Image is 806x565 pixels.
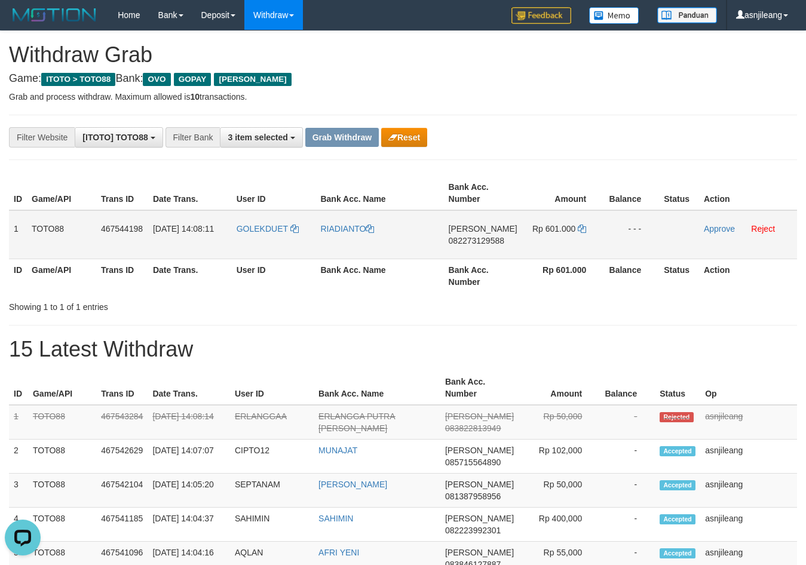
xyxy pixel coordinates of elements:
[445,548,514,557] span: [PERSON_NAME]
[237,224,288,234] span: GOLEKDUET
[751,224,775,234] a: Reject
[96,508,148,542] td: 467541185
[700,474,797,508] td: asnjileang
[9,6,100,24] img: MOTION_logo.png
[519,474,600,508] td: Rp 50,000
[9,508,28,542] td: 4
[228,133,287,142] span: 3 item selected
[445,492,501,501] span: Copy 081387958956 to clipboard
[445,526,501,535] span: Copy 082223992301 to clipboard
[600,405,655,440] td: -
[27,210,96,259] td: TOTO88
[96,440,148,474] td: 467542629
[230,371,314,405] th: User ID
[143,73,170,86] span: OVO
[96,405,148,440] td: 467543284
[660,548,695,558] span: Accepted
[148,405,230,440] td: [DATE] 14:08:14
[305,128,379,147] button: Grab Withdraw
[600,508,655,542] td: -
[660,480,695,490] span: Accepted
[600,440,655,474] td: -
[444,259,522,293] th: Bank Acc. Number
[700,508,797,542] td: asnjileang
[657,7,717,23] img: panduan.png
[28,405,96,440] td: TOTO88
[318,548,359,557] a: AFRI YENI
[101,224,143,234] span: 467544198
[9,405,28,440] td: 1
[659,176,699,210] th: Status
[381,128,427,147] button: Reset
[445,446,514,455] span: [PERSON_NAME]
[604,259,659,293] th: Balance
[318,446,357,455] a: MUNAJAT
[230,508,314,542] td: SAHIMIN
[220,127,302,148] button: 3 item selected
[660,446,695,456] span: Accepted
[28,508,96,542] td: TOTO88
[320,224,374,234] a: RIADIANTO
[445,423,501,433] span: Copy 083822813949 to clipboard
[655,371,700,405] th: Status
[75,127,163,148] button: [ITOTO] TOTO88
[9,259,27,293] th: ID
[28,440,96,474] td: TOTO88
[660,412,693,422] span: Rejected
[314,371,440,405] th: Bank Acc. Name
[28,371,96,405] th: Game/API
[9,210,27,259] td: 1
[148,440,230,474] td: [DATE] 14:07:07
[96,474,148,508] td: 467542104
[9,371,28,405] th: ID
[699,259,797,293] th: Action
[174,73,212,86] span: GOPAY
[700,405,797,440] td: asnjileang
[445,457,501,467] span: Copy 085715564890 to clipboard
[440,371,519,405] th: Bank Acc. Number
[519,440,600,474] td: Rp 102,000
[27,176,96,210] th: Game/API
[519,371,600,405] th: Amount
[148,508,230,542] td: [DATE] 14:04:37
[445,480,514,489] span: [PERSON_NAME]
[153,224,214,234] span: [DATE] 14:08:11
[445,514,514,523] span: [PERSON_NAME]
[700,371,797,405] th: Op
[318,480,387,489] a: [PERSON_NAME]
[449,236,504,245] span: Copy 082273129588 to clipboard
[589,7,639,24] img: Button%20Memo.svg
[522,259,605,293] th: Rp 601.000
[96,259,148,293] th: Trans ID
[230,440,314,474] td: CIPTO12
[41,73,115,86] span: ITOTO > TOTO88
[190,92,200,102] strong: 10
[9,296,327,313] div: Showing 1 to 1 of 1 entries
[96,371,148,405] th: Trans ID
[9,337,797,361] h1: 15 Latest Withdraw
[96,176,148,210] th: Trans ID
[449,224,517,234] span: [PERSON_NAME]
[318,412,395,433] a: ERLANGGA PUTRA [PERSON_NAME]
[660,514,695,524] span: Accepted
[532,224,575,234] span: Rp 601.000
[600,371,655,405] th: Balance
[604,176,659,210] th: Balance
[9,43,797,67] h1: Withdraw Grab
[5,5,41,41] button: Open LiveChat chat widget
[230,474,314,508] td: SEPTANAM
[9,474,28,508] td: 3
[511,7,571,24] img: Feedback.jpg
[28,474,96,508] td: TOTO88
[9,91,797,103] p: Grab and process withdraw. Maximum allowed is transactions.
[519,405,600,440] td: Rp 50,000
[699,176,797,210] th: Action
[230,405,314,440] td: ERLANGGAA
[445,412,514,421] span: [PERSON_NAME]
[444,176,522,210] th: Bank Acc. Number
[659,259,699,293] th: Status
[237,224,299,234] a: GOLEKDUET
[9,440,28,474] td: 2
[578,224,586,234] a: Copy 601000 to clipboard
[700,440,797,474] td: asnjileang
